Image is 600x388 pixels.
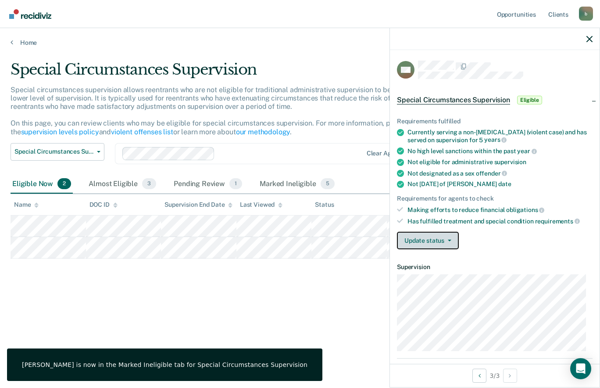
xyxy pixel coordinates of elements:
[57,178,71,190] span: 2
[21,128,99,136] a: supervision levels policy
[397,118,593,125] div: Requirements fulfilled
[476,170,507,177] span: offender
[11,175,73,194] div: Eligible Now
[164,201,232,208] div: Supervision End Date
[321,178,335,190] span: 5
[87,175,158,194] div: Almost Eligible
[498,180,511,187] span: date
[407,158,593,166] div: Not eligible for administrative
[172,175,244,194] div: Pending Review
[397,96,510,104] span: Special Circumstances Supervision
[506,206,544,213] span: obligations
[517,96,542,104] span: Eligible
[9,9,51,19] img: Recidiviz
[367,150,404,157] div: Clear agents
[407,217,593,225] div: Has fulfilled treatment and special condition
[315,201,334,208] div: Status
[397,232,459,249] button: Update status
[142,178,156,190] span: 3
[229,178,242,190] span: 1
[22,361,307,369] div: [PERSON_NAME] is now in the Marked Ineligible tab for Special Circumstances Supervision
[484,136,507,143] span: years
[494,158,526,165] span: supervision
[14,148,93,155] span: Special Circumstances Supervision
[11,61,461,86] div: Special Circumstances Supervision
[240,201,282,208] div: Last Viewed
[407,180,593,188] div: Not [DATE] of [PERSON_NAME]
[236,128,290,136] a: our methodology
[11,39,589,47] a: Home
[390,86,600,114] div: Special Circumstances SupervisionEligible
[579,7,593,21] button: Profile dropdown button
[397,263,593,271] dt: Supervision
[570,358,591,379] div: Open Intercom Messenger
[111,128,173,136] a: violent offenses list
[407,129,593,144] div: Currently serving a non-[MEDICAL_DATA] (violent case) and has served on supervision for 5
[407,206,593,214] div: Making efforts to reduce financial
[258,175,336,194] div: Marked Ineligible
[11,86,441,136] p: Special circumstances supervision allows reentrants who are not eligible for traditional administ...
[472,369,486,383] button: Previous Opportunity
[14,201,39,208] div: Name
[535,218,580,225] span: requirements
[407,147,593,155] div: No high level sanctions within the past
[89,201,118,208] div: DOC ID
[503,369,517,383] button: Next Opportunity
[517,147,536,154] span: year
[579,7,593,21] div: b
[390,364,600,387] div: 3 / 3
[397,195,593,202] div: Requirements for agents to check
[407,169,593,177] div: Not designated as a sex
